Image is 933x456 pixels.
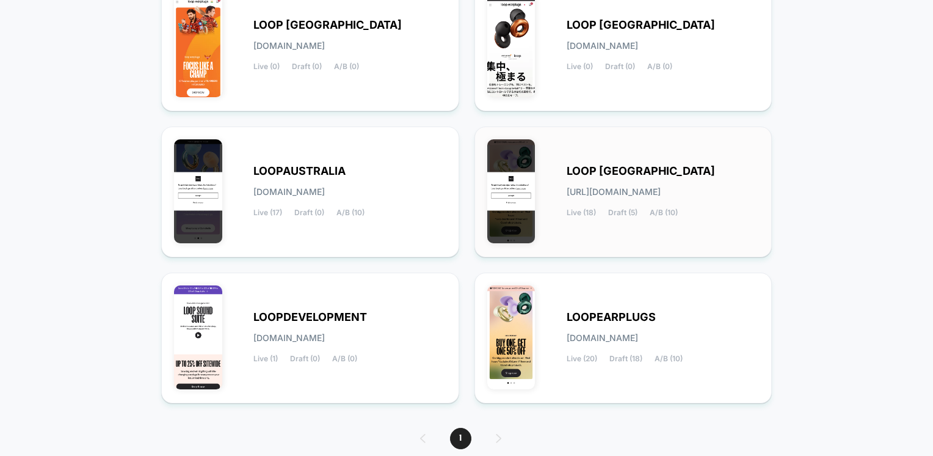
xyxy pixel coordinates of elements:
[253,334,325,342] span: [DOMAIN_NAME]
[253,313,367,322] span: LOOPDEVELOPMENT
[605,62,635,71] span: Draft (0)
[609,355,642,363] span: Draft (18)
[332,355,357,363] span: A/B (0)
[174,139,222,243] img: LOOPAUSTRALIA
[253,42,325,50] span: [DOMAIN_NAME]
[567,62,593,71] span: Live (0)
[253,188,325,196] span: [DOMAIN_NAME]
[567,42,638,50] span: [DOMAIN_NAME]
[567,313,656,322] span: LOOPEARPLUGS
[608,208,637,217] span: Draft (5)
[253,21,402,29] span: LOOP [GEOGRAPHIC_DATA]
[253,62,280,71] span: Live (0)
[655,355,683,363] span: A/B (10)
[334,62,359,71] span: A/B (0)
[253,208,282,217] span: Live (17)
[294,208,324,217] span: Draft (0)
[253,355,278,363] span: Live (1)
[567,334,638,342] span: [DOMAIN_NAME]
[174,285,222,389] img: LOOPDEVELOPMENT
[487,139,535,243] img: LOOP_UNITED_STATES
[253,167,346,175] span: LOOPAUSTRALIA
[450,428,471,449] span: 1
[567,167,715,175] span: LOOP [GEOGRAPHIC_DATA]
[567,21,715,29] span: LOOP [GEOGRAPHIC_DATA]
[290,355,320,363] span: Draft (0)
[336,208,365,217] span: A/B (10)
[567,188,661,196] span: [URL][DOMAIN_NAME]
[292,62,322,71] span: Draft (0)
[567,208,596,217] span: Live (18)
[567,355,597,363] span: Live (20)
[487,285,535,389] img: LOOPEARPLUGS
[650,208,678,217] span: A/B (10)
[647,62,672,71] span: A/B (0)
